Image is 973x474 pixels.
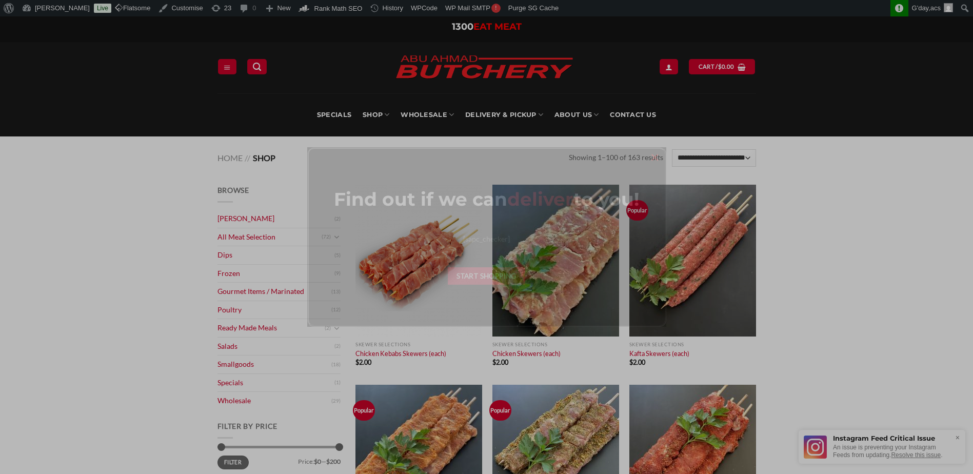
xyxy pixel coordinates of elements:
[448,267,526,285] button: Start Shopping
[334,188,639,210] span: Find out if we can to you!
[930,433,963,464] iframe: chat widget
[507,188,573,210] span: deliver
[352,233,621,245] p: [sapc_checker]
[647,150,662,164] a: ×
